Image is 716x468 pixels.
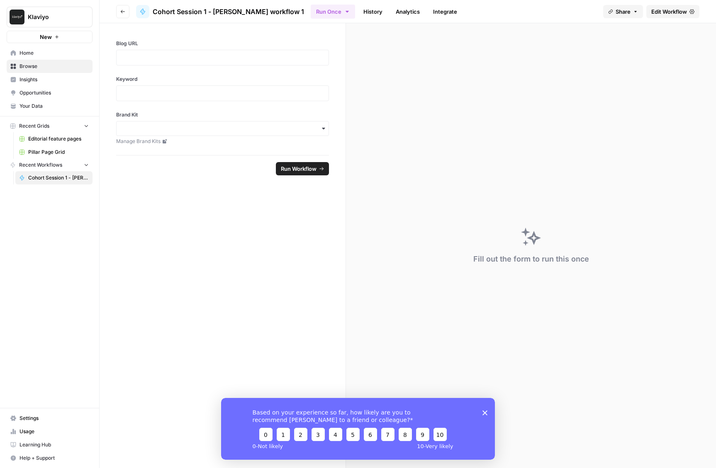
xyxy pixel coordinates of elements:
[153,7,304,17] span: Cohort Session 1 - [PERSON_NAME] workflow 1
[7,60,93,73] a: Browse
[15,132,93,145] a: Editorial feature pages
[15,171,93,184] a: Cohort Session 1 - [PERSON_NAME] workflow 1
[7,86,93,99] a: Opportunities
[7,7,93,27] button: Workspace: Klaviyo
[603,5,643,18] button: Share
[7,159,93,171] button: Recent Workflows
[116,75,329,83] label: Keyword
[28,148,89,156] span: Pillar Page Grid
[116,138,329,145] a: Manage Brand Kits
[19,415,89,422] span: Settings
[7,31,93,43] button: New
[616,7,631,16] span: Share
[19,102,89,110] span: Your Data
[19,89,89,97] span: Opportunities
[28,174,89,182] span: Cohort Session 1 - [PERSON_NAME] workflow 1
[7,120,93,132] button: Recent Grids
[19,49,89,57] span: Home
[391,5,425,18] a: Analytics
[7,425,93,438] a: Usage
[7,438,93,451] a: Learning Hub
[276,162,329,175] button: Run Workflow
[7,73,93,86] a: Insights
[10,10,24,24] img: Klaviyo Logo
[19,63,89,70] span: Browse
[473,253,589,265] div: Fill out the form to run this once
[19,76,89,83] span: Insights
[281,165,317,173] span: Run Workflow
[19,441,89,449] span: Learning Hub
[28,13,78,21] span: Klaviyo
[7,451,93,465] button: Help + Support
[7,46,93,60] a: Home
[646,5,699,18] a: Edit Workflow
[116,40,329,47] label: Blog URL
[358,5,387,18] a: History
[428,5,462,18] a: Integrate
[651,7,687,16] span: Edit Workflow
[116,111,329,119] label: Brand Kit
[15,145,93,159] a: Pillar Page Grid
[19,454,89,462] span: Help + Support
[19,428,89,435] span: Usage
[7,412,93,425] a: Settings
[28,135,89,143] span: Editorial feature pages
[311,5,355,19] button: Run Once
[40,33,52,41] span: New
[19,122,49,130] span: Recent Grids
[221,398,495,460] iframe: Survey from AirOps
[136,5,304,18] a: Cohort Session 1 - [PERSON_NAME] workflow 1
[19,161,62,169] span: Recent Workflows
[7,99,93,113] a: Your Data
